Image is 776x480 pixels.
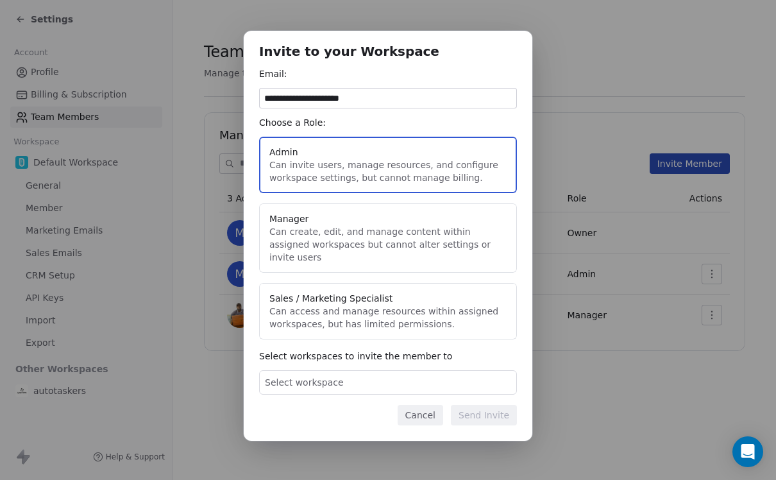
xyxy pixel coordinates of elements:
div: Email: [259,67,517,80]
button: Cancel [398,405,443,425]
div: Choose a Role: [259,116,517,129]
span: Select workspace [265,376,344,389]
button: Send Invite [451,405,517,425]
div: Select workspaces to invite the member to [259,350,517,363]
h1: Invite to your Workspace [259,46,517,60]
